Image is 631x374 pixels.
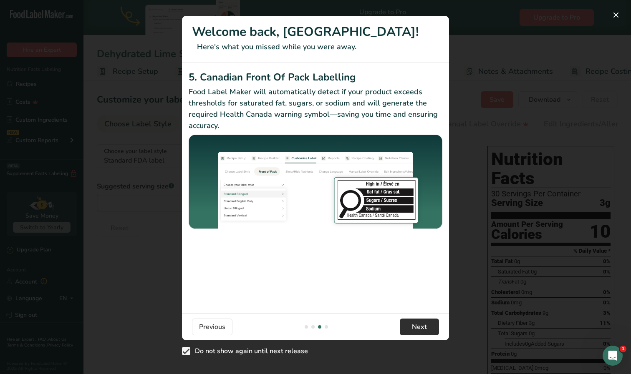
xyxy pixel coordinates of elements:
span: Next [412,322,427,332]
h1: Welcome back, [GEOGRAPHIC_DATA]! [192,23,439,41]
p: Food Label Maker will automatically detect if your product exceeds thresholds for saturated fat, ... [189,86,442,131]
iframe: Intercom live chat [603,346,623,366]
span: 1 [620,346,626,352]
button: Next [400,319,439,335]
img: Canadian Front Of Pack Labelling [189,135,442,230]
span: Previous [199,322,225,332]
p: Here's what you missed while you were away. [192,41,439,53]
button: Previous [192,319,232,335]
span: Do not show again until next release [190,347,308,355]
h2: 5. Canadian Front Of Pack Labelling [189,70,442,85]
